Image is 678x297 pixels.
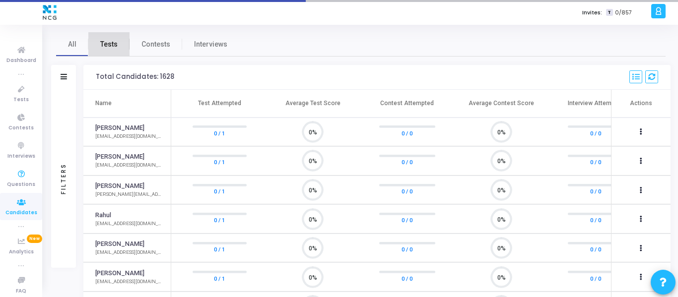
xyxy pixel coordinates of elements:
[582,8,602,17] label: Invites:
[214,128,225,138] a: 0 / 1
[13,96,29,104] span: Tests
[590,128,601,138] a: 0 / 0
[402,157,412,167] a: 0 / 0
[95,123,144,133] a: [PERSON_NAME]
[402,273,412,283] a: 0 / 0
[590,273,601,283] a: 0 / 0
[141,39,170,50] span: Contests
[100,39,118,50] span: Tests
[548,90,643,118] th: Interview Attempted
[266,90,360,118] th: Average Test Score
[7,180,35,189] span: Questions
[214,273,225,283] a: 0 / 1
[360,90,454,118] th: Contest Attempted
[95,211,111,220] a: Rahul
[454,90,548,118] th: Average Contest Score
[95,99,112,108] div: Name
[16,287,26,296] span: FAQ
[214,244,225,254] a: 0 / 1
[214,186,225,196] a: 0 / 1
[95,133,161,140] div: [EMAIL_ADDRESS][DOMAIN_NAME]
[95,162,161,169] div: [EMAIL_ADDRESS][DOMAIN_NAME]
[402,244,412,254] a: 0 / 0
[95,269,144,278] a: [PERSON_NAME]
[95,239,144,249] a: [PERSON_NAME]
[5,209,37,217] span: Candidates
[606,9,612,16] span: T
[402,128,412,138] a: 0 / 0
[8,124,34,132] span: Contests
[95,191,161,198] div: [PERSON_NAME][EMAIL_ADDRESS][DOMAIN_NAME]
[96,73,174,81] div: Total Candidates: 1628
[214,215,225,225] a: 0 / 1
[402,215,412,225] a: 0 / 0
[171,90,266,118] th: Test Attempted
[402,186,412,196] a: 0 / 0
[40,2,59,22] img: logo
[95,220,161,228] div: [EMAIL_ADDRESS][DOMAIN_NAME]
[59,124,68,233] div: Filters
[95,278,161,286] div: [EMAIL_ADDRESS][DOMAIN_NAME]
[68,39,76,50] span: All
[611,90,671,118] th: Actions
[615,8,632,17] span: 0/857
[95,181,144,191] a: [PERSON_NAME]
[7,152,35,161] span: Interviews
[9,248,34,256] span: Analytics
[194,39,227,50] span: Interviews
[95,249,161,256] div: [EMAIL_ADDRESS][DOMAIN_NAME]
[6,57,36,65] span: Dashboard
[590,215,601,225] a: 0 / 0
[95,152,144,162] a: [PERSON_NAME]
[214,157,225,167] a: 0 / 1
[590,186,601,196] a: 0 / 0
[590,157,601,167] a: 0 / 0
[590,244,601,254] a: 0 / 0
[27,235,42,243] span: New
